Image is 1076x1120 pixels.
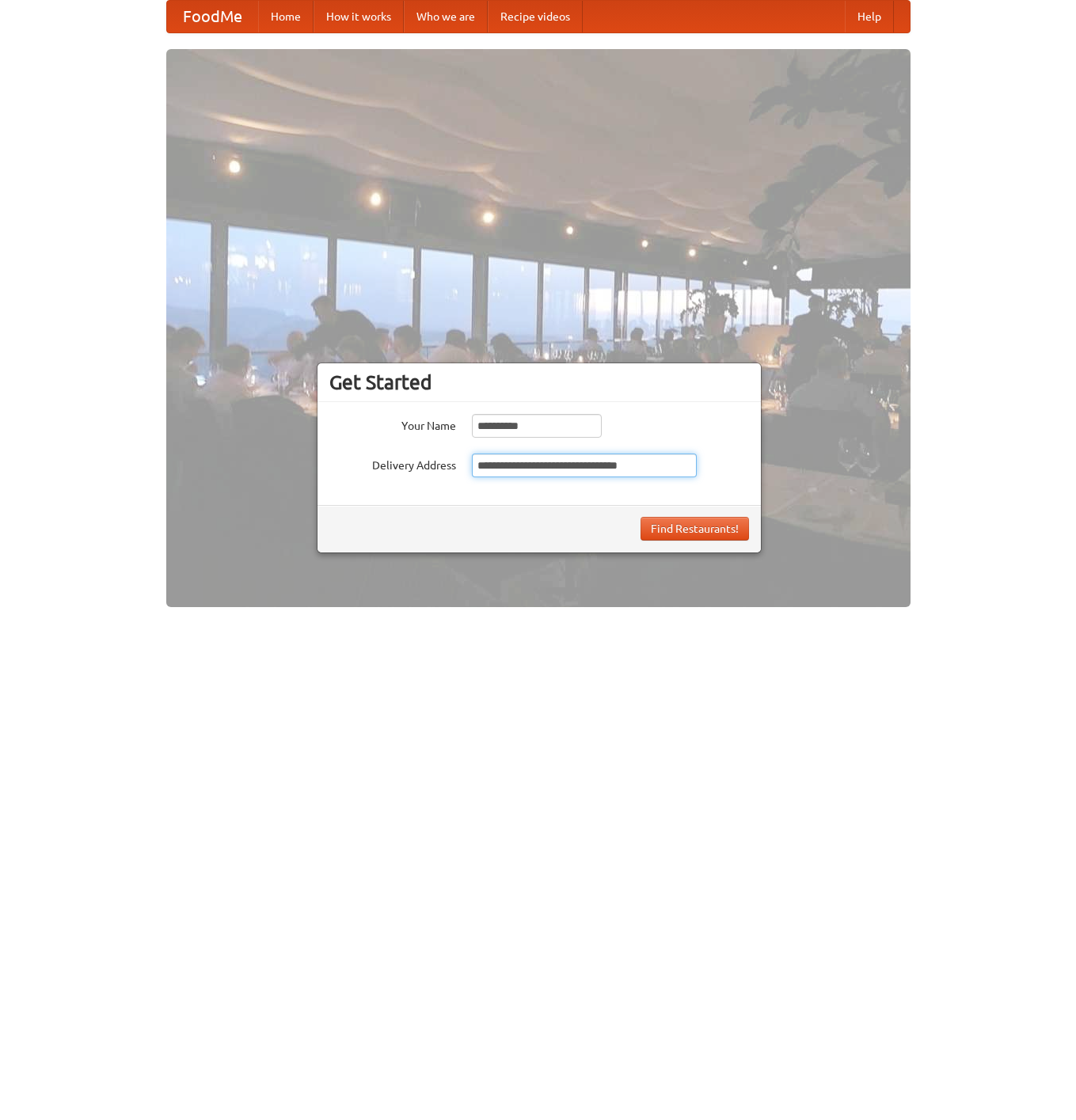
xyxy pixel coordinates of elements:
a: FoodMe [167,1,258,32]
a: How it works [314,1,404,32]
a: Home [258,1,314,32]
h3: Get Started [329,370,749,394]
label: Delivery Address [329,454,456,473]
label: Your Name [329,414,456,434]
button: Find Restaurants! [641,517,749,541]
a: Help [845,1,894,32]
a: Recipe videos [488,1,583,32]
a: Who we are [404,1,488,32]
